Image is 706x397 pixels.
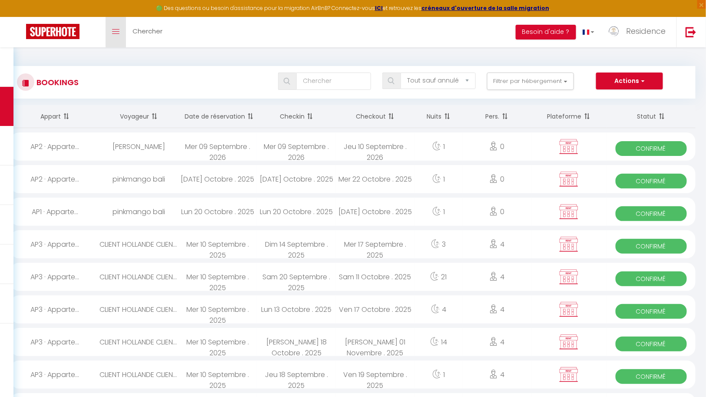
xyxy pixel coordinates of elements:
[296,73,371,90] input: Chercher
[463,105,531,128] th: Sort by people
[601,17,676,47] a: ... Residence
[596,73,663,90] button: Actions
[626,26,666,36] span: Residence
[336,105,414,128] th: Sort by checkout
[133,26,162,36] span: Chercher
[516,25,576,40] button: Besoin d'aide ?
[126,17,169,47] a: Chercher
[257,105,336,128] th: Sort by checkin
[487,73,574,90] button: Filtrer par hébergement
[34,73,79,92] h3: Bookings
[607,25,620,38] img: ...
[686,26,696,37] img: logout
[10,105,99,128] th: Sort by rentals
[531,105,607,128] th: Sort by channel
[178,105,257,128] th: Sort by booking date
[375,4,383,12] a: ICI
[26,24,80,39] img: Super Booking
[414,105,462,128] th: Sort by nights
[607,105,696,128] th: Sort by status
[7,3,33,30] button: Ouvrir le widget de chat LiveChat
[421,4,549,12] a: créneaux d'ouverture de la salle migration
[99,105,178,128] th: Sort by guest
